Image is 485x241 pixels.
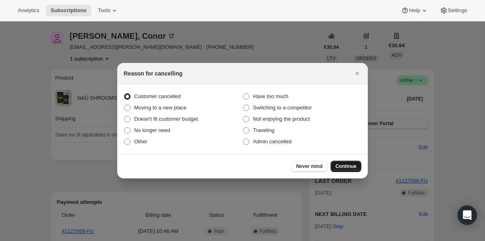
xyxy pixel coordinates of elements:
span: Analytics [18,7,39,14]
span: Subscriptions [51,7,86,14]
span: Never mind [296,163,323,170]
span: Continue [335,163,356,170]
button: Continue [331,161,361,172]
span: Moving to a new place [134,105,186,111]
span: Admin cancelled [253,138,291,145]
h2: Reason for cancelling [124,69,182,78]
button: Never mind [291,161,327,172]
span: Not enjoying the product [253,116,310,122]
div: Open Intercom Messenger [458,205,477,225]
span: Other [134,138,148,145]
button: Subscriptions [46,5,91,16]
span: Help [409,7,420,14]
button: Help [396,5,433,16]
button: Tools [93,5,123,16]
button: Settings [435,5,472,16]
span: Doesn't fit customer budget [134,116,198,122]
span: Tools [98,7,110,14]
span: Customer cancelled [134,93,181,99]
button: Close [352,68,363,79]
span: Switching to a competitor [253,105,312,111]
span: Settings [448,7,467,14]
span: No longer need [134,127,170,133]
button: Analytics [13,5,44,16]
span: Traveling [253,127,274,133]
span: Have too much [253,93,288,99]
